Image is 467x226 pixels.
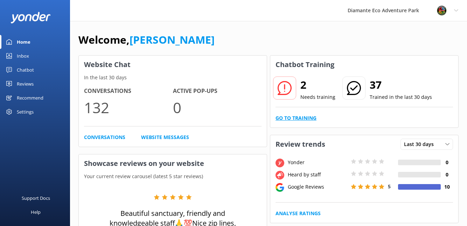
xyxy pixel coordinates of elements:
div: Support Docs [22,191,50,205]
span: 5 [388,183,391,190]
h2: 37 [370,76,432,93]
p: Trained in the last 30 days [370,93,432,101]
h4: 0 [441,159,453,166]
div: Settings [17,105,34,119]
a: Website Messages [141,133,189,141]
h3: Review trends [270,135,330,153]
a: Conversations [84,133,125,141]
h2: 2 [300,76,335,93]
h4: Active Pop-ups [173,87,262,96]
p: 132 [84,96,173,119]
h4: 0 [441,171,453,178]
a: Go to Training [276,114,316,122]
div: Chatbot [17,63,34,77]
a: Analyse Ratings [276,210,321,217]
p: In the last 30 days [79,74,267,81]
span: Last 30 days [404,140,438,148]
div: Yonder [286,159,349,166]
div: Help [31,205,41,219]
h4: 10 [441,183,453,191]
h3: Chatbot Training [270,56,340,74]
h3: Showcase reviews on your website [79,154,267,173]
div: Google Reviews [286,183,349,191]
a: [PERSON_NAME] [130,32,215,47]
img: 831-1756915225.png [437,5,447,16]
div: Inbox [17,49,29,63]
p: Needs training [300,93,335,101]
h3: Website Chat [79,56,267,74]
div: Heard by staff [286,171,349,178]
h1: Welcome, [78,31,215,48]
img: yonder-white-logo.png [11,12,51,23]
div: Reviews [17,77,34,91]
p: Your current review carousel (latest 5 star reviews) [79,173,267,180]
div: Recommend [17,91,43,105]
h4: Conversations [84,87,173,96]
div: Home [17,35,30,49]
p: 0 [173,96,262,119]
